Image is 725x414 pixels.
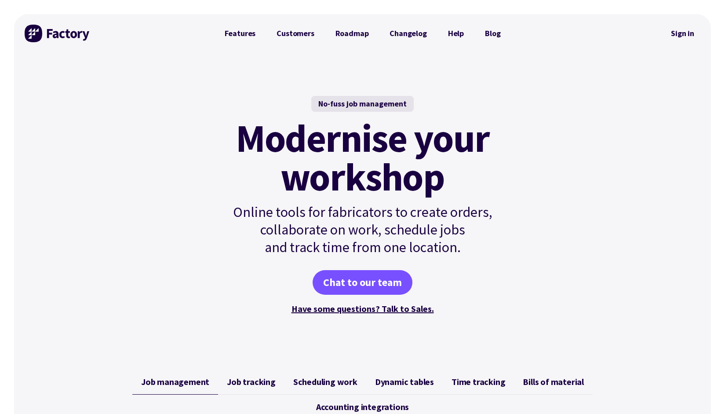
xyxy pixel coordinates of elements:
img: Factory [25,25,91,42]
span: Dynamic tables [375,377,434,387]
a: Customers [266,25,324,42]
iframe: Chat Widget [681,372,725,414]
span: Job management [141,377,209,387]
nav: Primary Navigation [214,25,511,42]
a: Blog [474,25,511,42]
a: Sign in [665,23,700,44]
div: No-fuss job management [311,96,414,112]
nav: Secondary Navigation [665,23,700,44]
p: Online tools for fabricators to create orders, collaborate on work, schedule jobs and track time ... [214,203,511,256]
span: Job tracking [227,377,276,387]
span: Accounting integrations [316,402,409,412]
mark: Modernise your workshop [236,119,489,196]
span: Time tracking [452,377,505,387]
a: Help [437,25,474,42]
a: Features [214,25,266,42]
a: Roadmap [325,25,379,42]
a: Have some questions? Talk to Sales. [291,303,434,314]
span: Bills of material [523,377,584,387]
a: Changelog [379,25,437,42]
a: Chat to our team [313,270,412,295]
span: Scheduling work [293,377,357,387]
